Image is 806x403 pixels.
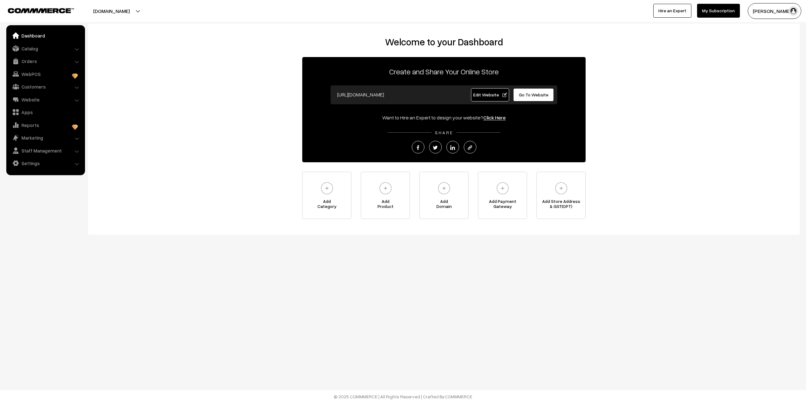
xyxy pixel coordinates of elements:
a: Apps [8,107,83,118]
a: Staff Management [8,145,83,156]
a: Reports [8,119,83,131]
a: Website [8,94,83,105]
a: Click Here [483,114,506,121]
a: WebPOS [8,68,83,80]
span: Add Store Address & GST(OPT) [537,199,585,211]
a: AddCategory [302,172,351,219]
span: Go To Website [519,92,548,97]
span: Add Product [361,199,410,211]
a: Customers [8,81,83,92]
a: COMMMERCE [8,6,63,14]
span: Add Category [303,199,351,211]
p: Create and Share Your Online Store [302,66,586,77]
img: plus.svg [435,180,453,197]
span: SHARE [432,130,457,135]
span: Add Domain [420,199,468,211]
a: Add Store Address& GST(OPT) [536,172,586,219]
a: My Subscription [697,4,740,18]
img: plus.svg [318,180,336,197]
a: AddDomain [419,172,468,219]
a: Hire an Expert [653,4,691,18]
button: [PERSON_NAME] [748,3,801,19]
a: Edit Website [471,88,509,101]
a: Marketing [8,132,83,143]
span: Edit Website [473,92,507,97]
a: Go To Website [513,88,554,101]
img: plus.svg [494,180,511,197]
img: plus.svg [377,180,394,197]
button: [DOMAIN_NAME] [71,3,152,19]
a: Orders [8,55,83,67]
a: AddProduct [361,172,410,219]
img: user [789,6,798,16]
div: Want to Hire an Expert to design your website? [302,114,586,121]
img: plus.svg [553,180,570,197]
span: Add Payment Gateway [478,199,527,211]
h2: Welcome to your Dashboard [94,36,793,48]
a: Catalog [8,43,83,54]
a: Add PaymentGateway [478,172,527,219]
a: Settings [8,158,83,169]
a: COMMMERCE [445,394,472,399]
img: COMMMERCE [8,8,74,13]
a: Dashboard [8,30,83,41]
